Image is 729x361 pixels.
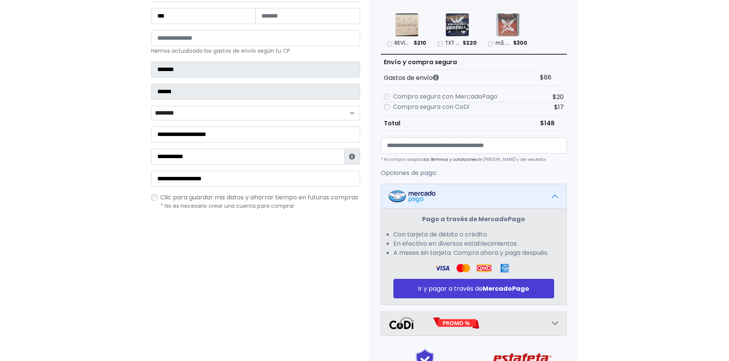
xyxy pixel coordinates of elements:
span: $220 [463,39,477,47]
img: Codi Logo [389,317,414,329]
label: Compra segura con MercadoPago [393,92,497,101]
img: Oxxo Logo [477,264,491,273]
span: $300 [513,39,527,47]
p: TXT weverse ver FREEFALL [445,39,460,47]
i: Estafeta lo usará para ponerse en contacto en caso de tener algún problema con el envío [349,154,355,160]
img: m3, light ver. sellado [496,13,519,36]
span: $20 [553,92,564,101]
p: m3, light ver. sellado [496,39,510,47]
span: Clic para guardar mis datos y ahorrar tiempo en futuras compras [160,193,358,202]
th: Total [381,115,537,131]
i: Los gastos de envío dependen de códigos postales. ¡Te puedes llevar más productos en un solo envío ! [433,74,439,81]
th: Envío y compra segura [381,54,537,70]
p: * No es necesario crear una cuenta para comprar [160,202,360,210]
span: $17 [554,103,564,112]
li: A meses sin tarjeta. Compra ahora y paga después. [393,248,554,257]
img: REVISTA SOLOBINO [395,13,418,36]
strong: Pago a través de MercadoPago [422,215,525,223]
img: Amex Logo [497,264,512,273]
span: $210 [414,39,426,47]
th: Gastos de envío [381,70,537,86]
img: Promo [433,317,480,329]
strong: MercadoPago [483,284,529,293]
a: los términos y condiciones [424,157,477,162]
img: TXT weverse ver FREEFALL [446,13,469,36]
li: En efectivo en diversos establecimientos. [393,239,554,248]
label: Compra segura con CoDi [393,102,469,112]
button: Ir y pagar a través deMercadoPago [393,279,554,298]
td: $88 [537,70,566,86]
small: Hemos actualizado los gastos de envío según tu CP [151,47,290,55]
p: * Al comprar aceptas de [PERSON_NAME] y del vendedor [381,157,567,162]
td: $148 [537,115,566,131]
li: Con tarjeta de débito o crédito. [393,230,554,239]
img: Mercadopago Logo [389,190,435,202]
p: REVISTA SOLOBINO [395,39,411,47]
img: Visa Logo [435,264,450,273]
p: Opciones de pago: [381,168,567,178]
img: Visa Logo [456,264,470,273]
